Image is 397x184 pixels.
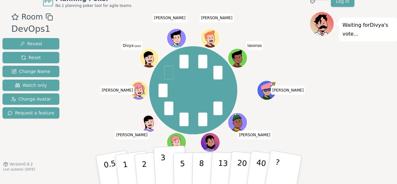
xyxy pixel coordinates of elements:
button: Reset [3,52,59,63]
div: DevOps1 [11,23,53,36]
button: Watch only [3,80,59,91]
span: Click to change your name [199,14,234,22]
span: Watch only [15,82,47,88]
span: Room [21,11,43,23]
span: Click to change your name [100,86,135,95]
span: Version 0.9.2 [9,162,33,167]
span: No.1 planning poker tool for agile teams [56,3,131,8]
span: Click to change your name [153,14,187,22]
span: Click to change your name [246,41,263,50]
button: Click to change your avatar [140,49,158,67]
span: Click to change your name [121,41,142,50]
span: Last updated: [DATE] [3,168,35,171]
span: Reset [21,54,41,61]
span: Request a feature [8,110,54,116]
button: Request a feature [3,107,59,119]
span: Change Name [12,68,50,75]
span: Click to change your name [115,131,149,139]
p: Waiting for Divya 's vote... [342,21,394,38]
span: (you) [133,45,141,47]
span: Martin is the host [271,81,276,86]
button: Add as favourite [11,11,19,23]
button: Version0.9.2 [3,162,33,167]
button: Reveal [3,38,59,49]
button: Change Name [3,66,59,77]
span: Change Avatar [11,96,51,102]
button: Change Avatar [3,93,59,105]
span: Click to change your name [237,131,272,139]
span: Click to change your name [271,86,305,95]
span: Reveal [20,41,42,47]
